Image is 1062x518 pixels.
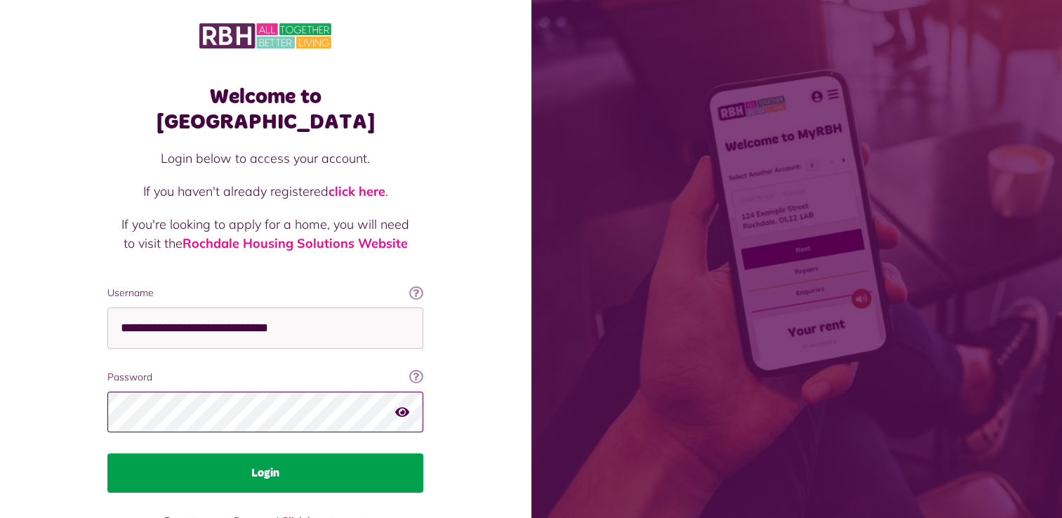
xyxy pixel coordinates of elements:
label: Username [107,286,423,300]
p: If you haven't already registered . [121,182,409,201]
img: MyRBH [199,21,331,51]
h1: Welcome to [GEOGRAPHIC_DATA] [107,84,423,135]
p: If you're looking to apply for a home, you will need to visit the [121,215,409,253]
a: click here [328,183,385,199]
p: Login below to access your account. [121,149,409,168]
a: Rochdale Housing Solutions Website [182,235,408,251]
label: Password [107,370,423,385]
button: Login [107,453,423,493]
